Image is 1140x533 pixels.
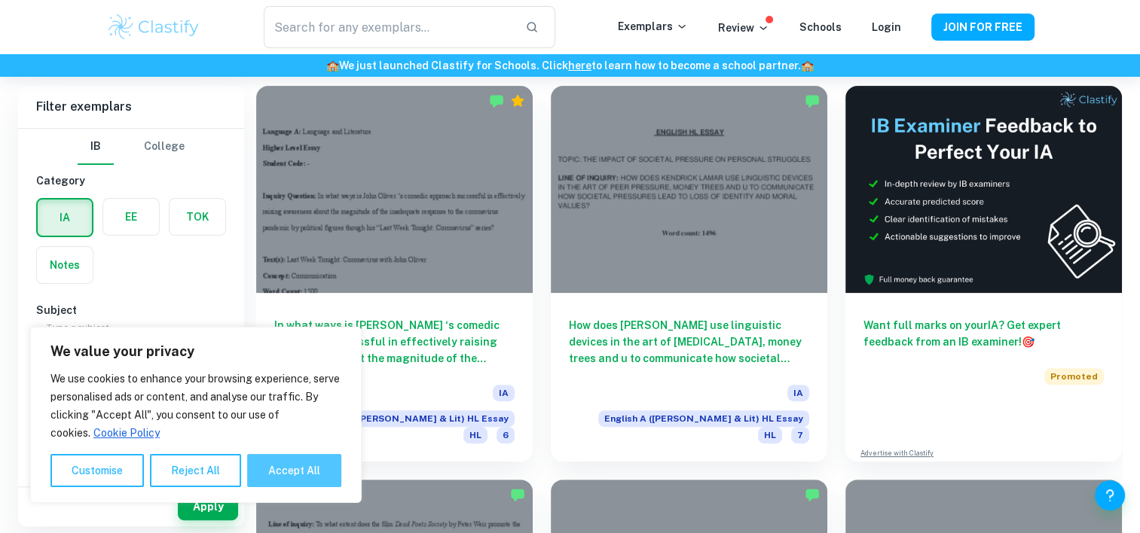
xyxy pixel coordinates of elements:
a: Cookie Policy [93,426,160,440]
button: Customise [50,454,144,487]
button: College [144,129,185,165]
span: English A ([PERSON_NAME] & Lit) HL Essay [598,410,809,427]
span: HL [758,427,782,443]
button: JOIN FOR FREE [931,14,1035,41]
label: Type a subject [47,321,109,334]
span: 🏫 [801,59,814,72]
img: Marked [805,487,820,502]
span: IA [787,385,809,401]
span: 7 [791,427,809,443]
button: IA [38,199,92,236]
img: Marked [805,93,820,108]
h6: Filter exemplars [18,86,244,128]
h6: How does [PERSON_NAME] use linguistic devices in the art of [MEDICAL_DATA], money trees and u to ... [569,317,809,367]
a: Schools [799,21,842,33]
h6: Category [36,172,226,189]
p: Exemplars [618,18,688,35]
span: English A ([PERSON_NAME] & Lit) HL Essay [304,410,515,427]
button: Reject All [150,454,241,487]
p: We use cookies to enhance your browsing experience, serve personalised ads or content, and analys... [50,370,341,442]
span: 🏫 [326,59,339,72]
span: 6 [497,427,515,443]
a: Login [872,21,901,33]
a: Advertise with Clastify [860,448,934,458]
p: Review [718,20,769,36]
img: Clastify logo [106,12,202,42]
h6: Subject [36,302,226,318]
span: 🎯 [1022,336,1035,348]
a: Want full marks on yourIA? Get expert feedback from an IB examiner!PromotedAdvertise with Clastify [845,86,1122,461]
button: Apply [178,493,238,520]
input: Search for any exemplars... [264,6,512,48]
div: Filter type choice [78,129,185,165]
span: HL [463,427,487,443]
img: Marked [510,487,525,502]
button: Accept All [247,454,341,487]
div: Premium [510,93,525,108]
button: EE [103,199,159,235]
div: We value your privacy [30,327,362,503]
span: Promoted [1044,368,1104,385]
button: Notes [37,247,93,283]
h6: In what ways is [PERSON_NAME] ‘s comedic approach successful in effectively raising awareness abo... [274,317,515,367]
p: We value your privacy [50,343,341,361]
img: Thumbnail [845,86,1122,293]
button: IB [78,129,114,165]
button: Help and Feedback [1095,480,1125,510]
img: Marked [489,93,504,108]
button: TOK [170,199,225,235]
a: How does [PERSON_NAME] use linguistic devices in the art of [MEDICAL_DATA], money trees and u to ... [551,86,827,461]
a: In what ways is [PERSON_NAME] ‘s comedic approach successful in effectively raising awareness abo... [256,86,533,461]
h6: We just launched Clastify for Schools. Click to learn how to become a school partner. [3,57,1137,74]
a: here [568,59,591,72]
span: IA [493,385,515,401]
h6: Want full marks on your IA ? Get expert feedback from an IB examiner! [863,317,1104,350]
